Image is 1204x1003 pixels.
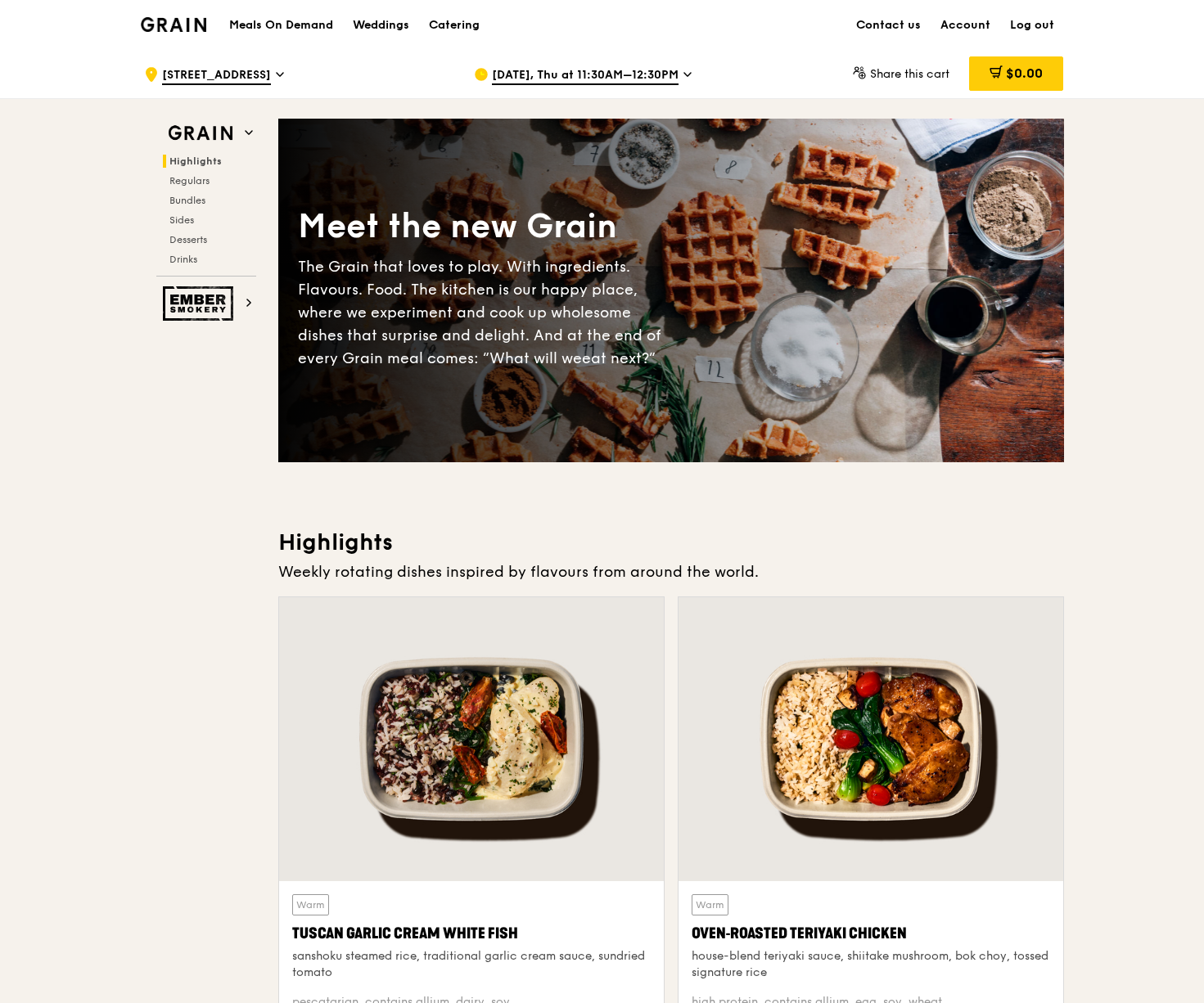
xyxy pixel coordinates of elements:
h3: Highlights [278,528,1064,557]
span: Sides [169,214,194,226]
span: Highlights [169,155,222,167]
div: sanshoku steamed rice, traditional garlic cream sauce, sundried tomato [292,948,651,981]
div: Oven‑Roasted Teriyaki Chicken [692,922,1050,945]
div: Warm [292,894,329,915]
a: Catering [419,1,489,50]
div: house-blend teriyaki sauce, shiitake mushroom, bok choy, tossed signature rice [692,948,1050,981]
img: Grain web logo [163,119,238,148]
span: Drinks [169,254,197,265]
div: Tuscan Garlic Cream White Fish [292,922,651,945]
span: Regulars [169,175,210,187]
span: Share this cart [870,67,949,81]
div: Meet the new Grain [298,205,671,249]
span: eat next?” [582,349,656,367]
span: Desserts [169,234,207,245]
span: $0.00 [1006,65,1043,81]
h1: Meals On Demand [229,17,333,34]
a: Weddings [343,1,419,50]
span: Bundles [169,195,205,206]
img: Grain [141,17,207,32]
div: Warm [692,894,728,915]
a: Contact us [846,1,931,50]
span: [DATE], Thu at 11:30AM–12:30PM [492,67,679,85]
a: Log out [1000,1,1064,50]
div: Weddings [353,1,409,50]
div: The Grain that loves to play. With ingredients. Flavours. Food. The kitchen is our happy place, w... [298,255,671,370]
span: [STREET_ADDRESS] [162,67,271,85]
div: Weekly rotating dishes inspired by flavours from around the world. [278,560,1064,583]
img: Ember Smokery web logo [163,286,238,321]
a: Account [931,1,1000,50]
div: Catering [429,1,480,50]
